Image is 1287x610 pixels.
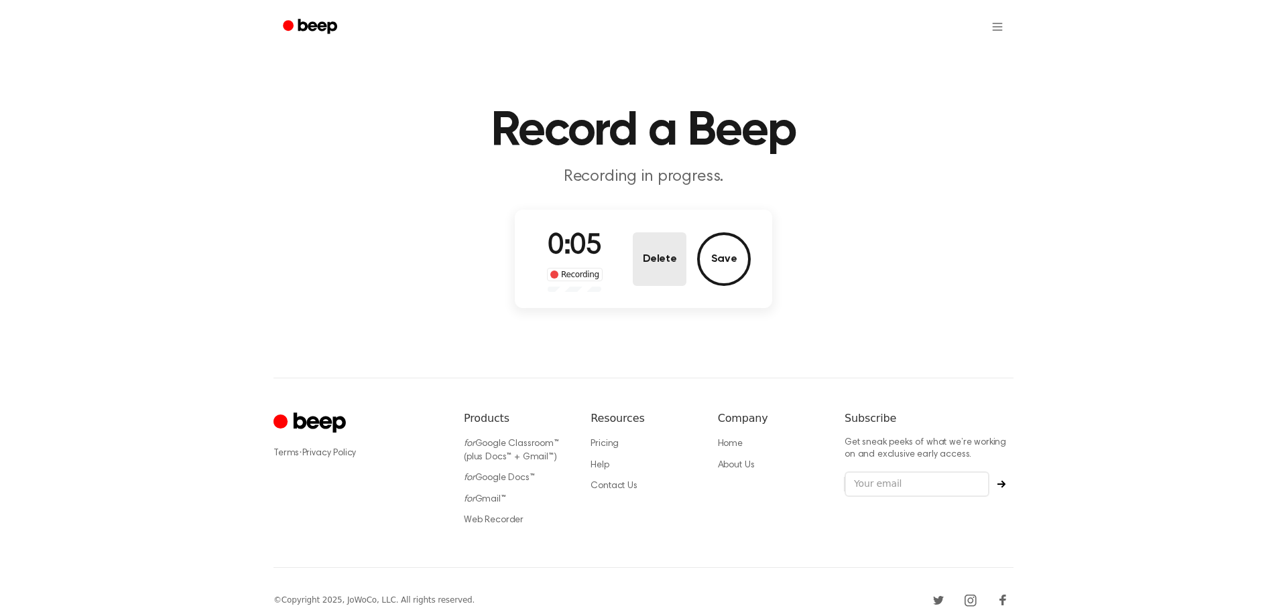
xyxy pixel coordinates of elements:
h6: Subscribe [845,410,1014,427]
button: Save Audio Record [697,232,751,286]
span: 0:05 [548,232,601,260]
i: for [464,439,475,449]
a: Help [591,461,609,470]
div: Recording [547,268,603,281]
a: Beep [273,14,349,40]
a: Privacy Policy [302,449,357,458]
button: Open menu [981,11,1014,43]
button: Delete Audio Record [633,232,686,286]
a: forGmail™ [464,495,506,504]
a: Web Recorder [464,516,524,525]
p: Recording in progress. [386,166,901,188]
button: Subscribe [989,480,1014,488]
a: Home [718,439,743,449]
p: Get sneak peeks of what we’re working on and exclusive early access. [845,437,1014,461]
h1: Record a Beep [300,107,987,155]
a: Cruip [273,410,349,437]
h6: Products [464,410,569,427]
a: About Us [718,461,755,470]
h6: Resources [591,410,696,427]
div: © Copyright 2025, JoWoCo, LLC. All rights reserved. [273,594,475,606]
a: Contact Us [591,481,637,491]
a: Terms [273,449,299,458]
div: · [273,447,442,460]
a: forGoogle Docs™ [464,473,535,483]
a: forGoogle Classroom™ (plus Docs™ + Gmail™) [464,439,559,462]
input: Your email [845,471,989,497]
h6: Company [718,410,823,427]
i: for [464,473,475,483]
i: for [464,495,475,504]
a: Pricing [591,439,619,449]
